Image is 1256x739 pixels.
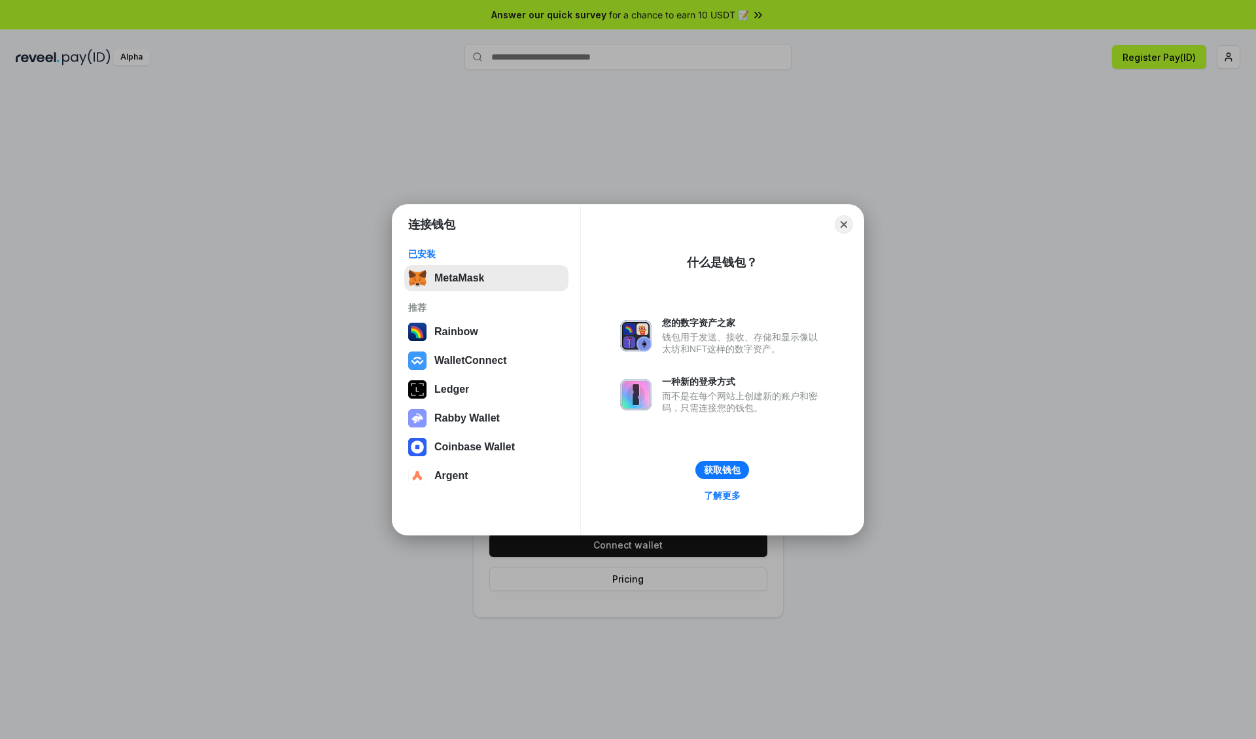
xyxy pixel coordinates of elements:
[620,320,652,351] img: svg+xml,%3Csvg%20xmlns%3D%22http%3A%2F%2Fwww.w3.org%2F2000%2Fsvg%22%20fill%3D%22none%22%20viewBox...
[662,331,824,355] div: 钱包用于发送、接收、存储和显示像以太坊和NFT这样的数字资产。
[404,463,568,489] button: Argent
[404,265,568,291] button: MetaMask
[408,302,565,314] div: 推荐
[404,376,568,403] button: Ledger
[408,323,427,341] img: svg+xml,%3Csvg%20width%3D%22120%22%20height%3D%22120%22%20viewBox%3D%220%200%20120%20120%22%20fil...
[434,326,478,338] div: Rainbow
[662,376,824,388] div: 一种新的登录方式
[408,467,427,485] img: svg+xml,%3Csvg%20width%3D%2228%22%20height%3D%2228%22%20viewBox%3D%220%200%2028%2028%22%20fill%3D...
[404,405,568,431] button: Rabby Wallet
[408,217,455,232] h1: 连接钱包
[662,317,824,329] div: 您的数字资产之家
[408,248,565,260] div: 已安装
[408,269,427,287] img: svg+xml,%3Csvg%20fill%3D%22none%22%20height%3D%2233%22%20viewBox%3D%220%200%2035%2033%22%20width%...
[696,487,748,504] a: 了解更多
[434,384,469,395] div: Ledger
[404,434,568,460] button: Coinbase Wallet
[404,348,568,374] button: WalletConnect
[408,380,427,399] img: svg+xml,%3Csvg%20xmlns%3D%22http%3A%2F%2Fwww.w3.org%2F2000%2Fsvg%22%20width%3D%2228%22%20height%3...
[662,390,824,414] div: 而不是在每个网站上创建新的账户和密码，只需连接您的钱包。
[408,409,427,427] img: svg+xml,%3Csvg%20xmlns%3D%22http%3A%2F%2Fwww.w3.org%2F2000%2Fsvg%22%20fill%3D%22none%22%20viewBox...
[695,461,749,479] button: 获取钱包
[704,490,741,501] div: 了解更多
[404,319,568,345] button: Rainbow
[434,272,484,284] div: MetaMask
[687,255,758,270] div: 什么是钱包？
[835,215,853,234] button: Close
[434,441,515,453] div: Coinbase Wallet
[434,412,500,424] div: Rabby Wallet
[704,464,741,476] div: 获取钱包
[620,379,652,410] img: svg+xml,%3Csvg%20xmlns%3D%22http%3A%2F%2Fwww.w3.org%2F2000%2Fsvg%22%20fill%3D%22none%22%20viewBox...
[408,351,427,370] img: svg+xml,%3Csvg%20width%3D%2228%22%20height%3D%2228%22%20viewBox%3D%220%200%2028%2028%22%20fill%3D...
[434,355,507,367] div: WalletConnect
[434,470,468,482] div: Argent
[408,438,427,456] img: svg+xml,%3Csvg%20width%3D%2228%22%20height%3D%2228%22%20viewBox%3D%220%200%2028%2028%22%20fill%3D...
